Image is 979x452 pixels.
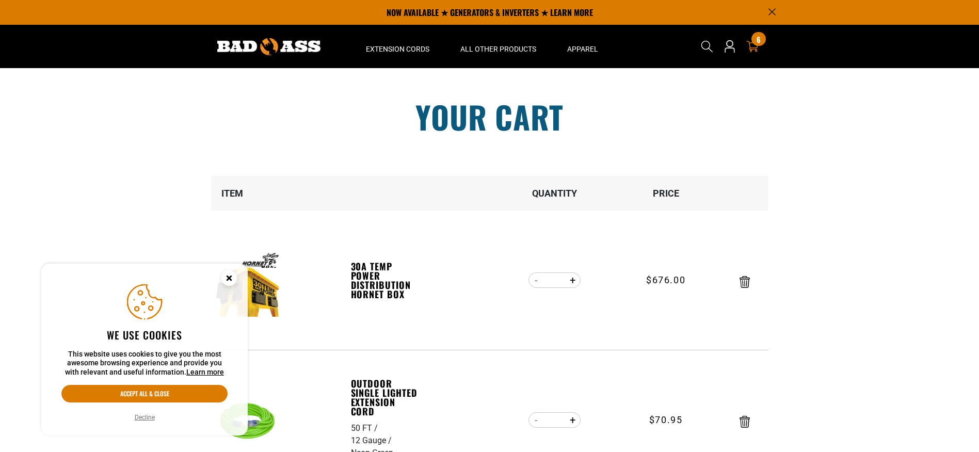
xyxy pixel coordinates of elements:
input: Quantity for Outdoor Single Lighted Extension Cord [544,411,565,429]
img: Bad Ass Extension Cords [217,38,320,55]
span: All Other Products [460,44,536,54]
button: Decline [132,412,158,423]
th: Price [610,176,721,211]
button: Accept all & close [61,385,228,402]
input: Quantity for 30A Temp Power Distribution Hornet Box [544,271,565,289]
span: Extension Cords [366,44,429,54]
a: Remove Outdoor Single Lighted Extension Cord - 50 FT / 12 Gauge / Neon Green [740,418,750,425]
aside: Cookie Consent [41,264,248,436]
summary: All Other Products [445,25,552,68]
span: $70.95 [649,413,683,427]
a: Outdoor Single Lighted Extension Cord [351,379,422,416]
summary: Apparel [552,25,614,68]
span: $676.00 [646,273,685,287]
span: Apparel [567,44,598,54]
h2: We use cookies [61,328,228,342]
th: Item [211,176,350,211]
a: 30A Temp Power Distribution Hornet Box [351,262,422,299]
th: Quantity [499,176,610,211]
a: Remove 30A Temp Power Distribution Hornet Box [740,278,750,285]
summary: Extension Cords [350,25,445,68]
div: 50 FT [351,422,380,434]
a: Learn more [186,368,224,376]
p: This website uses cookies to give you the most awesome browsing experience and provide you with r... [61,350,228,377]
summary: Search [699,38,715,55]
h1: Your cart [203,101,776,132]
span: 6 [757,36,761,43]
div: 12 Gauge [351,434,394,447]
